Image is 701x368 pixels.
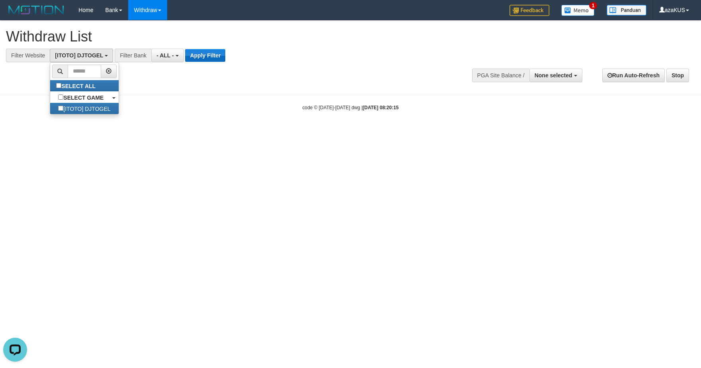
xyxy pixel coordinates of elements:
[3,3,27,27] button: Open LiveChat chat widget
[58,94,63,100] input: SELECT GAME
[115,49,151,62] div: Filter Bank
[589,2,598,9] span: 1
[472,69,529,82] div: PGA Site Balance /
[602,69,665,82] a: Run Auto-Refresh
[50,80,103,91] label: SELECT ALL
[50,103,118,114] label: [ITOTO] DJTOGEL
[50,49,113,62] button: [ITOTO] DJTOGEL
[303,105,399,110] small: code © [DATE]-[DATE] dwg |
[63,94,103,101] b: SELECT GAME
[58,106,63,111] input: [ITOTO] DJTOGEL
[56,83,61,88] input: SELECT ALL
[6,29,459,45] h1: Withdraw List
[529,69,582,82] button: None selected
[55,52,103,59] span: [ITOTO] DJTOGEL
[607,5,646,16] img: panduan.png
[666,69,689,82] a: Stop
[156,52,174,59] span: - ALL -
[535,72,572,79] span: None selected
[6,4,66,16] img: MOTION_logo.png
[510,5,549,16] img: Feedback.jpg
[6,49,50,62] div: Filter Website
[50,92,118,103] a: SELECT GAME
[363,105,398,110] strong: [DATE] 08:20:15
[151,49,184,62] button: - ALL -
[561,5,595,16] img: Button%20Memo.svg
[185,49,225,62] button: Apply Filter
